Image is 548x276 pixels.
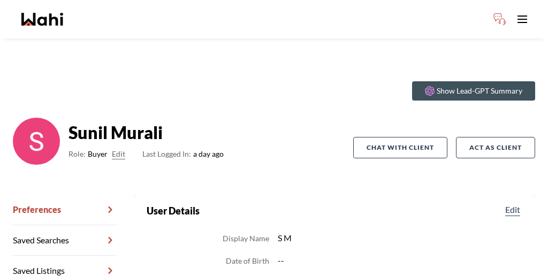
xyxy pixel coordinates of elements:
[13,118,60,165] img: ACg8ocJoVo5GlI4CchjNy02hoXHtu_mPko6fztkzEATPr1yrtOdHFQ=s96-c
[437,86,522,96] p: Show Lead-GPT Summary
[353,137,447,158] button: Chat with client
[412,81,535,101] button: Show Lead-GPT Summary
[147,203,200,218] h2: User Details
[142,148,224,160] span: a day ago
[512,9,533,30] button: Toggle open navigation menu
[503,203,522,216] button: Edit
[13,225,117,256] a: Saved Searches
[278,254,522,267] dd: --
[223,232,269,245] dt: Display Name
[456,137,535,158] button: Act as Client
[68,148,86,160] span: Role:
[13,195,117,225] a: Preferences
[68,122,224,143] strong: Sunil Murali
[21,13,63,26] a: Wahi homepage
[112,148,125,160] button: Edit
[278,231,522,245] dd: S M
[88,148,108,160] span: Buyer
[142,149,191,158] span: Last Logged In:
[226,255,269,267] dt: Date of Birth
